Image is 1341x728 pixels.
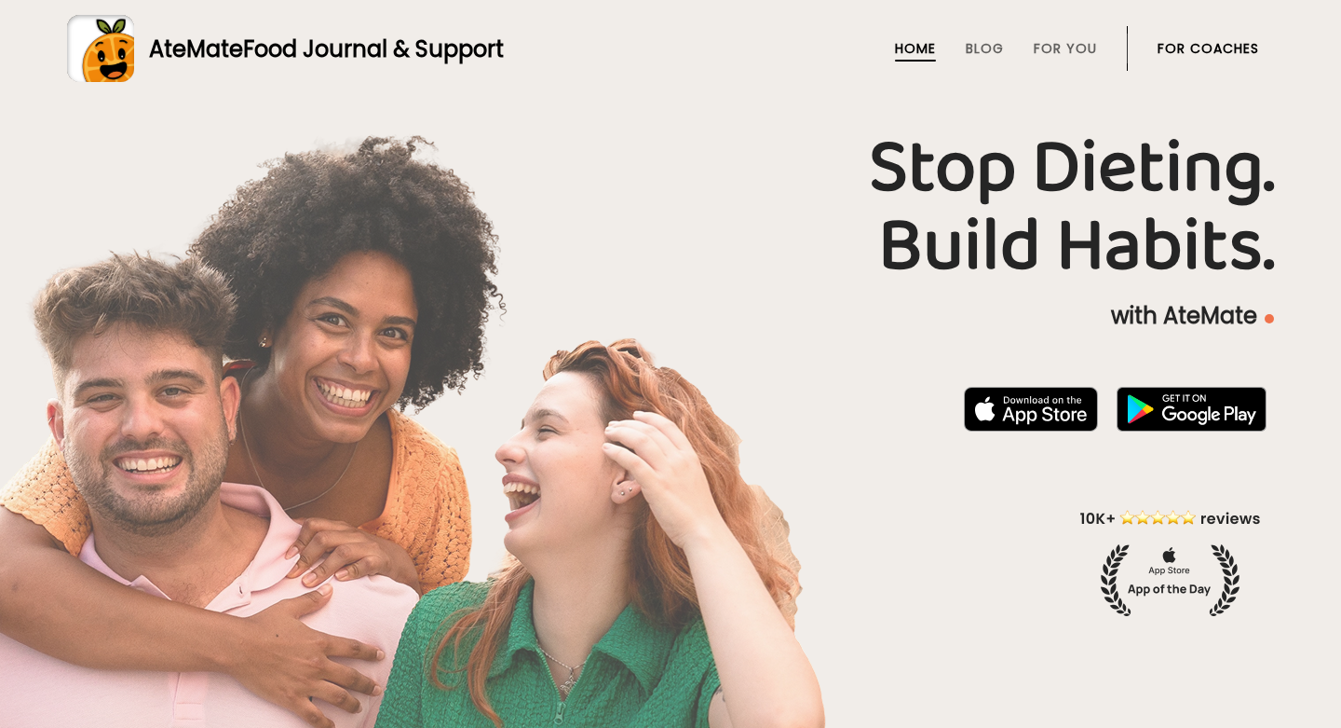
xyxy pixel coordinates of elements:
[243,34,504,64] span: Food Journal & Support
[1158,41,1259,56] a: For Coaches
[67,15,1274,82] a: AteMateFood Journal & Support
[1117,387,1266,432] img: badge-download-google.png
[67,301,1274,331] p: with AteMate
[1034,41,1097,56] a: For You
[67,130,1274,286] h1: Stop Dieting. Build Habits.
[1066,507,1274,616] img: home-hero-appoftheday.png
[966,41,1004,56] a: Blog
[895,41,936,56] a: Home
[964,387,1098,432] img: badge-download-apple.svg
[134,33,504,65] div: AteMate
